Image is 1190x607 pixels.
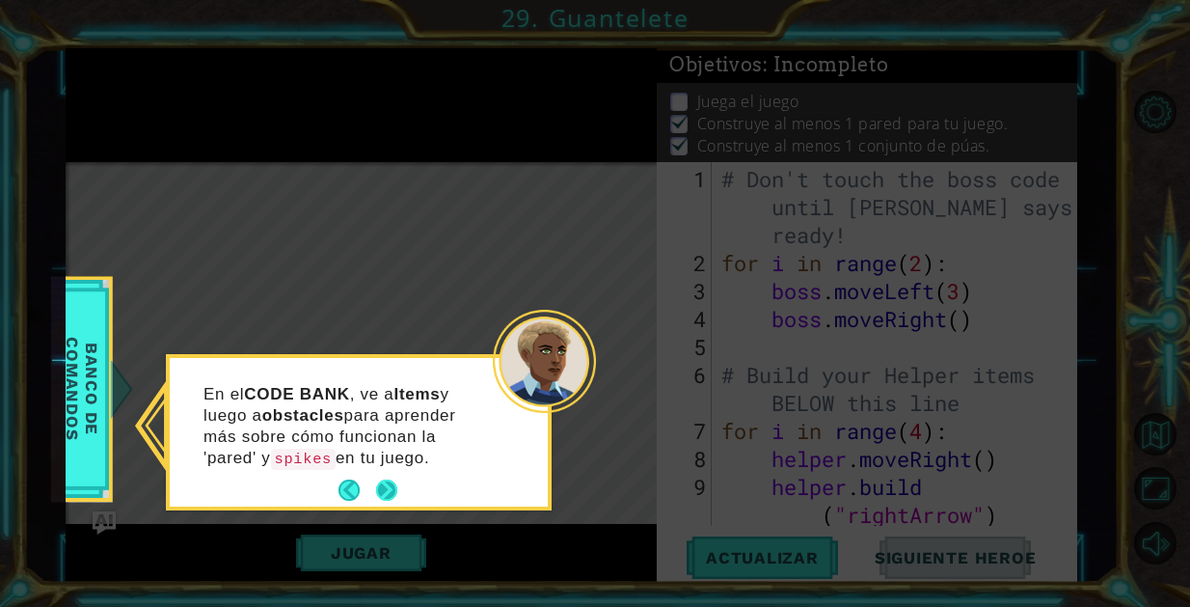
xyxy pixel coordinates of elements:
[203,384,492,470] p: En el , ve a y luego a para aprender más sobre cómo funcionan la 'pared' y en tu juego.
[244,385,349,403] strong: CODE BANK
[376,480,397,501] button: Next
[271,449,336,470] code: spikes
[338,480,376,501] button: Back
[57,293,107,486] span: Banco de comandos
[262,406,344,425] strong: obstacles
[394,385,441,403] strong: Items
